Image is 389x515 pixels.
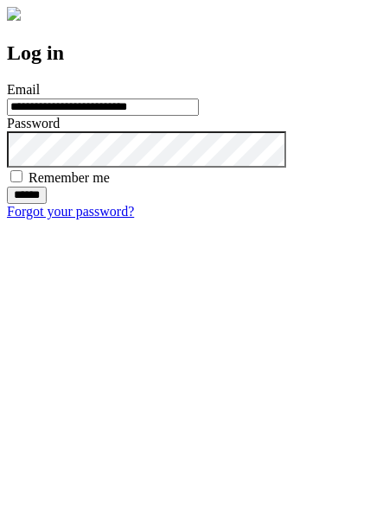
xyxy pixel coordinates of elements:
[7,204,134,219] a: Forgot your password?
[7,7,21,21] img: logo-4e3dc11c47720685a147b03b5a06dd966a58ff35d612b21f08c02c0306f2b779.png
[7,82,40,97] label: Email
[29,170,110,185] label: Remember me
[7,116,60,130] label: Password
[7,41,382,65] h2: Log in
